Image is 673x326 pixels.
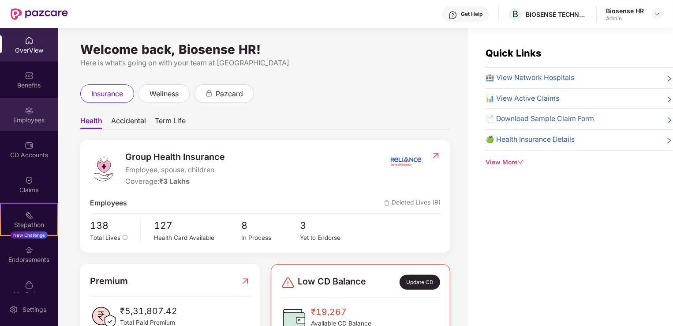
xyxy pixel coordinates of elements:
img: svg+xml;base64,PHN2ZyBpZD0iSG9tZSIgeG1sbnM9Imh0dHA6Ly93d3cudzMub3JnLzIwMDAvc3ZnIiB3aWR0aD0iMjAiIG... [25,36,34,45]
span: 📊 View Active Claims [486,93,559,104]
div: Admin [606,15,644,22]
div: New Challenge [11,231,48,239]
img: svg+xml;base64,PHN2ZyBpZD0iQ2xhaW0iIHhtbG5zPSJodHRwOi8vd3d3LnczLm9yZy8yMDAwL3N2ZyIgd2lkdGg9IjIwIi... [25,176,34,185]
img: insurerIcon [389,150,422,172]
span: Quick Links [486,47,541,59]
span: right [666,136,673,145]
span: 🍏 Health Insurance Details [486,134,575,145]
span: 138 [90,218,134,233]
img: svg+xml;base64,PHN2ZyBpZD0iRW1wbG95ZWVzIiB4bWxucz0iaHR0cDovL3d3dy53My5vcmcvMjAwMC9zdmciIHdpZHRoPS... [25,106,34,115]
span: info-circle [123,235,128,240]
img: RedirectIcon [431,151,441,160]
span: Health [80,116,102,129]
div: Yet to Endorse [300,233,358,243]
img: svg+xml;base64,PHN2ZyBpZD0iQmVuZWZpdHMiIHhtbG5zPSJodHRwOi8vd3d3LnczLm9yZy8yMDAwL3N2ZyIgd2lkdGg9Ij... [25,71,34,80]
div: Health Card Available [154,233,242,243]
img: svg+xml;base64,PHN2ZyBpZD0iRW5kb3JzZW1lbnRzIiB4bWxucz0iaHR0cDovL3d3dy53My5vcmcvMjAwMC9zdmciIHdpZH... [25,246,34,254]
div: Get Help [461,11,482,18]
span: 8 [241,218,299,233]
span: ₹5,31,807.42 [120,304,178,318]
span: ₹3 Lakhs [160,177,190,186]
span: right [666,74,673,83]
img: svg+xml;base64,PHN2ZyBpZD0iSGVscC0zMngzMiIgeG1sbnM9Imh0dHA6Ly93d3cudzMub3JnLzIwMDAvc3ZnIiB3aWR0aD... [449,11,457,19]
div: Biosense HR [606,7,644,15]
span: Group Health Insurance [126,150,225,164]
div: View More [486,158,673,167]
span: Total Lives [90,234,121,241]
span: Employee, spouse, children [126,165,225,176]
span: B [512,9,518,19]
img: deleteIcon [384,200,390,206]
span: Low CD Balance [298,275,366,290]
span: right [666,115,673,125]
div: Here is what’s going on with your team at [GEOGRAPHIC_DATA] [80,57,450,68]
span: ₹19,267 [311,305,371,319]
span: 🏥 View Network Hospitals [486,72,574,83]
span: down [517,159,523,165]
span: Accidental [111,116,146,129]
div: Update CD [400,275,440,290]
img: svg+xml;base64,PHN2ZyBpZD0iU2V0dGluZy0yMHgyMCIgeG1sbnM9Imh0dHA6Ly93d3cudzMub3JnLzIwMDAvc3ZnIiB3aW... [9,305,18,314]
div: BIOSENSE TECHNOLOGIES PRIVATE LIMITED [526,10,587,19]
span: right [666,95,673,104]
img: RedirectIcon [241,274,250,288]
span: Employees [90,198,127,209]
img: logo [90,155,117,182]
img: svg+xml;base64,PHN2ZyB4bWxucz0iaHR0cDovL3d3dy53My5vcmcvMjAwMC9zdmciIHdpZHRoPSIyMSIgaGVpZ2h0PSIyMC... [25,211,34,220]
span: Term Life [155,116,186,129]
span: Deleted Lives (9) [384,198,441,209]
span: insurance [91,88,123,99]
span: 📄 Download Sample Claim Form [486,114,594,125]
span: 127 [154,218,242,233]
img: svg+xml;base64,PHN2ZyBpZD0iRGFuZ2VyLTMyeDMyIiB4bWxucz0iaHR0cDovL3d3dy53My5vcmcvMjAwMC9zdmciIHdpZH... [281,276,295,290]
div: Stepathon [1,220,57,229]
div: Welcome back, Biosense HR! [80,46,450,53]
img: svg+xml;base64,PHN2ZyBpZD0iTXlfT3JkZXJzIiBkYXRhLW5hbWU9Ik15IE9yZGVycyIgeG1sbnM9Imh0dHA6Ly93d3cudz... [25,281,34,289]
div: In Process [241,233,299,243]
span: 3 [300,218,358,233]
span: pazcard [216,88,243,99]
span: Premium [90,274,128,288]
img: svg+xml;base64,PHN2ZyBpZD0iQ0RfQWNjb3VudHMiIGRhdGEtbmFtZT0iQ0QgQWNjb3VudHMiIHhtbG5zPSJodHRwOi8vd3... [25,141,34,150]
img: New Pazcare Logo [11,8,68,20]
div: Settings [20,305,49,314]
span: wellness [150,88,179,99]
div: animation [205,89,213,97]
div: Coverage: [126,176,225,187]
img: svg+xml;base64,PHN2ZyBpZD0iRHJvcGRvd24tMzJ4MzIiIHhtbG5zPSJodHRwOi8vd3d3LnczLm9yZy8yMDAwL3N2ZyIgd2... [654,11,661,18]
